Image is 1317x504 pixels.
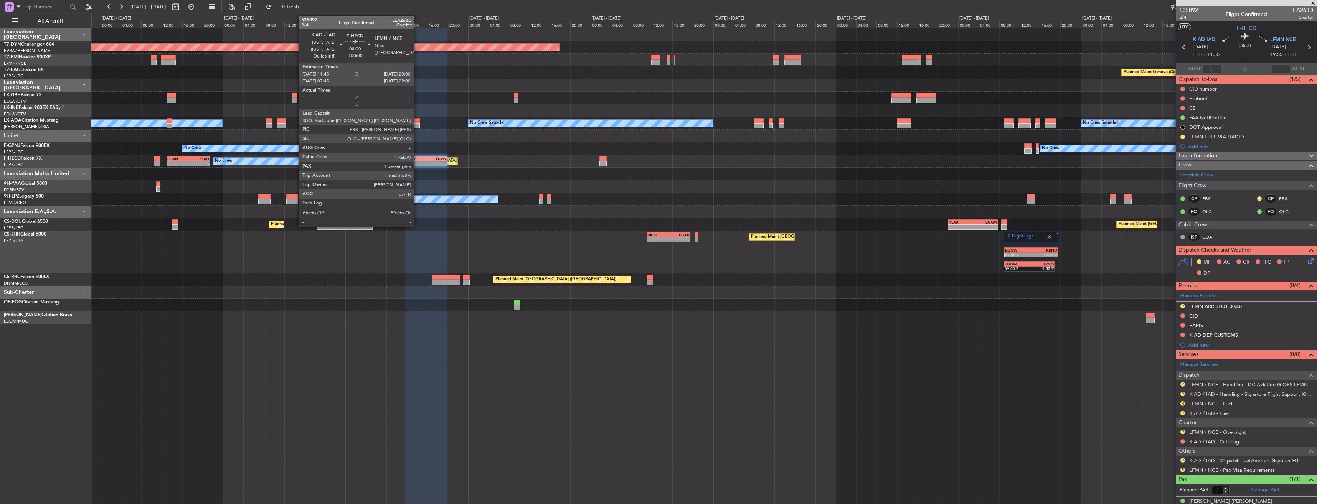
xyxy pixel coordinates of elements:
div: 12:00 [774,21,795,28]
div: Prebrief [1189,95,1207,102]
a: KIAD / IAD - Catering [1189,438,1239,445]
a: OE-FOGCitation Mustang [4,300,59,305]
div: [DATE] - [DATE] [715,15,744,22]
div: 16:00 [305,21,325,28]
div: 20:00 [938,21,958,28]
a: T7-DYNChallenger 604 [4,42,54,47]
span: DP [1203,270,1210,277]
span: T7-DYN [4,42,21,47]
div: EGGW [1005,248,1031,252]
a: CS-DOUGlobal 6500 [4,219,48,224]
div: 20:00 [570,21,591,28]
span: Crew [1178,161,1192,170]
span: 9H-YAA [4,181,21,186]
button: R [1180,401,1185,406]
span: [PERSON_NAME] [4,313,41,317]
a: CS-JHHGlobal 6000 [4,232,46,237]
div: 04:00 [366,21,386,28]
div: 04:00 [243,21,264,28]
div: - [647,237,668,242]
span: 535092 [1180,6,1198,14]
div: - [406,161,426,166]
button: Refresh [262,1,308,13]
div: No Crew [317,193,335,205]
div: Planned Maint [GEOGRAPHIC_DATA] ([GEOGRAPHIC_DATA]) [751,231,872,243]
div: 00:00 [713,21,734,28]
div: 16:00 [427,21,447,28]
span: ETOT [1193,51,1205,59]
a: LX-AOACitation Mustang [4,118,59,123]
div: KLAX [345,220,372,224]
div: 00:00 [223,21,243,28]
div: 00:00 [468,21,489,28]
span: Services [1178,350,1198,359]
div: 08:00 [876,21,897,28]
div: 04:00 [734,21,754,28]
div: KRNO [1029,262,1054,266]
span: T7-EAGL [4,68,23,72]
a: 9H-LPZLegacy 500 [4,194,44,199]
span: ALDT [1292,65,1305,73]
button: R [1180,458,1185,463]
a: [PERSON_NAME]Citation Bravo [4,313,72,317]
button: R [1180,468,1185,472]
a: Manage Permits [1180,292,1217,300]
span: KIAD IAD [1193,36,1215,44]
span: LX-AOA [4,118,21,123]
span: [DATE] [1193,43,1208,51]
div: 16:00 [550,21,570,28]
div: DOT Approval [1189,124,1223,130]
div: [DATE] - [DATE] [102,15,131,22]
div: HKJK [647,232,668,237]
span: LX-INB [4,105,19,110]
span: Cabin Crew [1178,221,1207,229]
div: - [973,225,998,229]
div: 20:00 [448,21,468,28]
a: LFMN / NCE - Handling - DC Aviation-G-OPS LFMN [1189,381,1308,388]
div: Add new [1188,342,1313,348]
div: EGKB [668,232,689,237]
div: 00:00 [836,21,856,28]
span: Dispatch Checks and Weather [1178,246,1251,255]
div: 12:00 [897,21,918,28]
a: FCBB/BZV [4,187,24,193]
div: CP [1188,194,1200,203]
span: All Aircraft [20,18,81,24]
div: EGGW [1005,262,1029,266]
div: LFMN FUEL VIA HADID [1189,133,1244,140]
div: 16:00 [918,21,938,28]
div: 12:00 [407,21,427,28]
button: UTC [1178,23,1191,30]
span: Charter [1178,418,1197,427]
a: EDLW/DTM [4,111,26,117]
a: T7-EMIHawker 900XP [4,55,51,59]
span: (1/5) [1289,75,1300,83]
span: CR [1243,259,1249,266]
div: 20:00 [1060,21,1081,28]
a: F-GPNJFalcon 900EX [4,143,50,148]
button: R [1180,411,1185,415]
div: 16:00 [1040,21,1060,28]
div: 04:00 [611,21,631,28]
div: 12:00 [1142,21,1162,28]
div: 04:00 [1101,21,1122,28]
input: --:-- [1203,64,1221,74]
a: KIAD / IAD - Dispatch - JetAdvisor Dispatch MT [1189,457,1299,464]
div: 16:00 [1162,21,1183,28]
div: 08:00 [509,21,529,28]
span: FP [1284,259,1289,266]
div: [DATE] - [DATE] [592,15,621,22]
span: (0/8) [1289,350,1300,358]
span: CS-JHH [4,232,20,237]
span: Charter [1290,14,1313,21]
div: 20:00 [203,21,223,28]
span: F-HECD [4,156,21,161]
a: DNMM/LOS [4,280,28,286]
div: Planned Maint Geneva (Cointrin) [1124,67,1187,78]
div: FAA Notification [1189,114,1226,121]
div: FO [1188,208,1200,216]
a: LFMN / NCE - Pax Visa Requirements [1189,467,1275,473]
div: 00:00 [1081,21,1101,28]
a: LFPB/LBG [4,238,24,244]
div: KIAD [188,156,210,161]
